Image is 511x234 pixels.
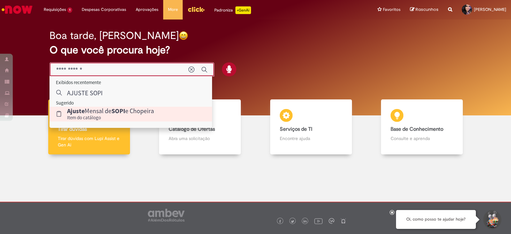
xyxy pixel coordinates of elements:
span: Requisições [44,6,66,13]
span: Aprovações [136,6,158,13]
img: logo_footer_naosei.png [340,218,346,224]
a: Tirar dúvidas Tirar dúvidas com Lupi Assist e Gen Ai [34,99,145,155]
img: click_logo_yellow_360x200.png [187,4,205,14]
b: Tirar dúvidas [58,126,87,132]
b: Base de Conhecimento [391,126,443,132]
img: logo_footer_linkedin.png [303,220,307,223]
span: Despesas Corporativas [82,6,126,13]
img: logo_footer_workplace.png [329,218,334,224]
span: [PERSON_NAME] [474,7,506,12]
img: happy-face.png [179,31,188,40]
img: logo_footer_twitter.png [291,220,294,223]
span: Favoritos [383,6,400,13]
span: More [168,6,178,13]
span: Rascunhos [416,6,439,12]
img: logo_footer_ambev_rotulo_gray.png [148,209,185,222]
a: Base de Conhecimento Consulte e aprenda [367,99,478,155]
h2: O que você procura hoje? [50,44,461,56]
p: +GenAi [235,6,251,14]
button: Iniciar Conversa de Suporte [482,210,501,229]
span: 1 [67,7,72,13]
img: logo_footer_youtube.png [314,217,323,225]
p: Encontre ajuda [280,135,342,142]
div: Padroniza [214,6,251,14]
img: logo_footer_facebook.png [278,220,282,223]
p: Consulte e aprenda [391,135,453,142]
a: Rascunhos [410,7,439,13]
p: Abra uma solicitação [169,135,231,142]
a: Serviços de TI Encontre ajuda [256,99,367,155]
h2: Boa tarde, [PERSON_NAME] [50,30,179,41]
img: ServiceNow [1,3,34,16]
div: Oi, como posso te ajudar hoje? [396,210,476,229]
b: Catálogo de Ofertas [169,126,215,132]
p: Tirar dúvidas com Lupi Assist e Gen Ai [58,135,120,148]
b: Serviços de TI [280,126,312,132]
